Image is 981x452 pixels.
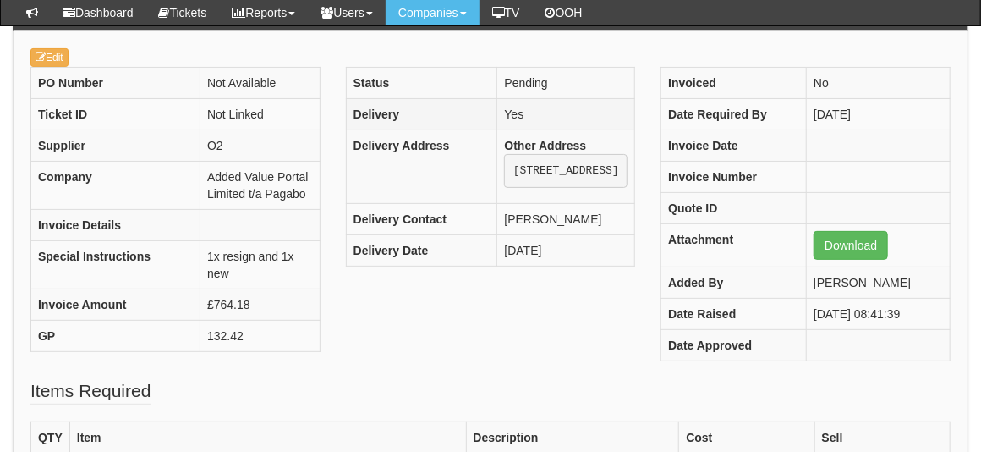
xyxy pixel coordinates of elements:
td: [PERSON_NAME] [497,203,635,234]
th: GP [31,321,200,352]
th: Company [31,162,200,210]
td: Not Available [200,68,321,99]
th: Ticket ID [31,99,200,130]
th: Added By [661,267,807,299]
th: Invoice Details [31,210,200,241]
a: Edit [30,48,69,67]
th: Delivery Contact [346,203,497,234]
td: £764.18 [200,289,321,321]
td: [DATE] 08:41:39 [807,299,951,330]
th: Date Required By [661,99,807,130]
th: Delivery Address [346,130,497,204]
th: PO Number [31,68,200,99]
a: Download [814,231,888,260]
td: 132.42 [200,321,321,352]
th: Invoiced [661,68,807,99]
th: Date Raised [661,299,807,330]
th: Invoice Number [661,162,807,193]
th: Invoice Amount [31,289,200,321]
th: Delivery Date [346,234,497,266]
th: Status [346,68,497,99]
td: Added Value Portal Limited t/a Pagabo [200,162,321,210]
td: O2 [200,130,321,162]
th: Special Instructions [31,241,200,289]
th: Quote ID [661,193,807,224]
pre: [STREET_ADDRESS] [504,154,628,188]
td: Yes [497,99,635,130]
td: 1x resign and 1x new [200,241,321,289]
th: Delivery [346,99,497,130]
td: [DATE] [497,234,635,266]
legend: Items Required [30,378,151,405]
td: No [807,68,951,99]
td: [PERSON_NAME] [807,267,951,299]
th: Invoice Date [661,130,807,162]
th: Date Approved [661,330,807,361]
td: [DATE] [807,99,951,130]
td: Pending [497,68,635,99]
b: Other Address [504,139,586,152]
td: Not Linked [200,99,321,130]
th: Supplier [31,130,200,162]
th: Attachment [661,224,807,267]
